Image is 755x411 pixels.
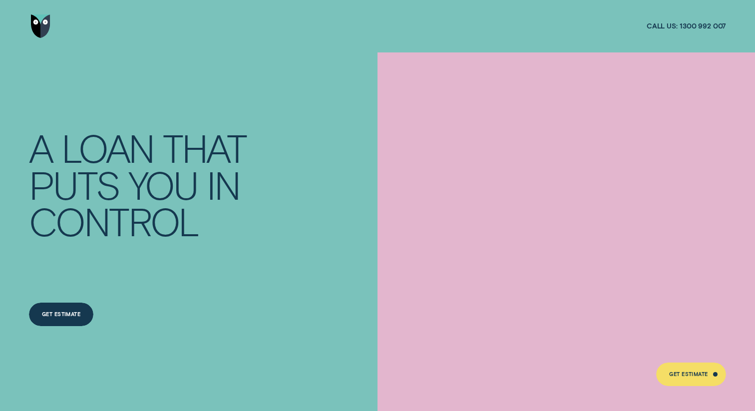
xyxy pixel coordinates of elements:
img: Wisr [31,14,50,38]
a: Call us:1300 992 007 [647,21,726,30]
a: Get Estimate [29,303,94,326]
span: 1300 992 007 [680,21,726,30]
span: Call us: [647,21,678,30]
h4: A LOAN THAT PUTS YOU IN CONTROL [29,129,256,239]
a: Get Estimate [656,363,726,386]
